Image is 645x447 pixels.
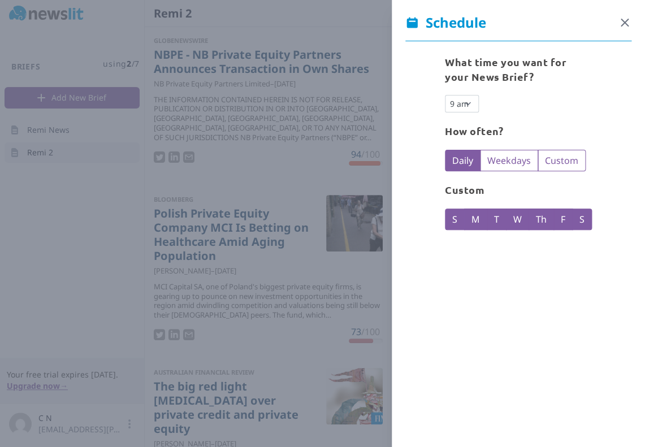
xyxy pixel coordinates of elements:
label: Weekdays [480,150,538,171]
label: Custom [538,150,586,171]
div: How often? [445,124,586,138]
label: T [487,209,507,230]
label: Daily [445,150,480,171]
label: S [572,209,592,230]
label: F [553,209,573,230]
span: Schedule [405,14,486,32]
label: Th [529,209,554,230]
div: What time you want for your News Brief? [445,55,592,84]
label: W [506,209,529,230]
div: Custom [445,183,592,197]
label: S [445,209,465,230]
label: M [464,209,487,230]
